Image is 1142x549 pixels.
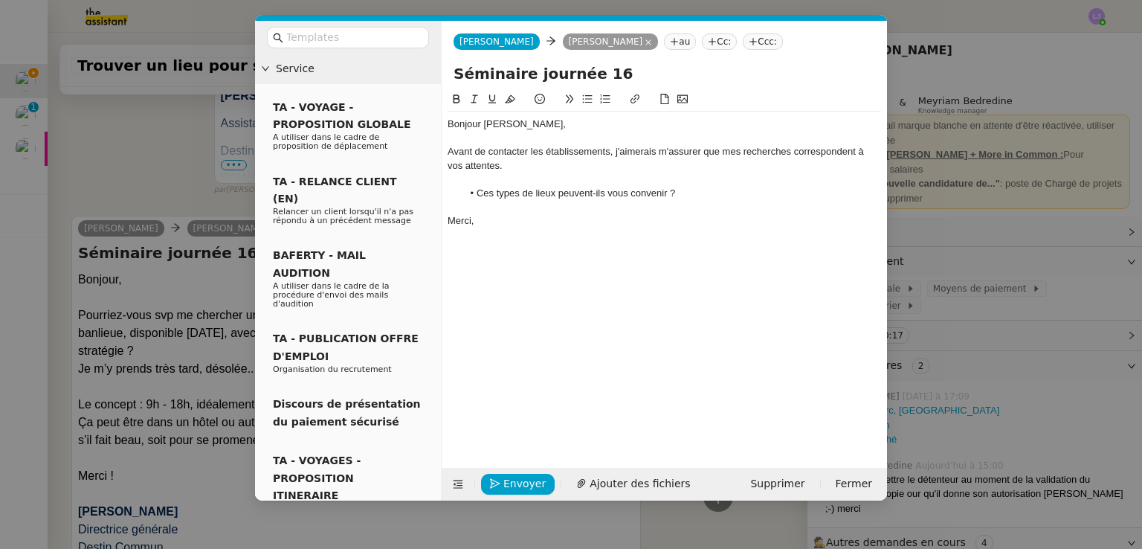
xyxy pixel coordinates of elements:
nz-tag: au [664,33,696,50]
div: Bonjour [PERSON_NAME], [448,118,881,131]
button: Envoyer [481,474,555,495]
div: Avant de contacter les établissements, j'aimerais m'assurer que mes recherches correspondent à vo... [448,145,881,173]
nz-tag: Ccc: [743,33,783,50]
span: Service [276,60,435,77]
span: A utiliser dans le cadre de la procédure d'envoi des mails d'audition [273,281,390,309]
span: Ajouter des fichiers [590,475,690,492]
span: TA - VOYAGE - PROPOSITION GLOBALE [273,101,410,130]
nz-tag: [PERSON_NAME] [563,33,659,50]
span: [PERSON_NAME] [459,36,534,47]
input: Templates [286,29,420,46]
div: Merci, [448,214,881,228]
button: Ajouter des fichiers [567,474,699,495]
button: Fermer [827,474,881,495]
nz-tag: Cc: [702,33,737,50]
span: Discours de présentation du paiement sécurisé [273,398,421,427]
span: TA - PUBLICATION OFFRE D'EMPLOI [273,333,419,362]
span: Envoyer [503,475,546,492]
div: Service [255,54,441,83]
span: Relancer un client lorsqu'il n'a pas répondu à un précédent message [273,207,413,225]
span: A utiliser dans le cadre de proposition de déplacement [273,132,387,151]
input: Subject [454,62,875,85]
li: Ces types de lieux peuvent-ils vous convenir ? [462,187,882,200]
span: TA - VOYAGES - PROPOSITION ITINERAIRE [273,455,361,501]
span: BAFERTY - MAIL AUDITION [273,249,366,278]
span: Organisation du recrutement [273,365,392,374]
button: Supprimer [741,474,813,495]
span: Supprimer [750,475,804,492]
span: TA - RELANCE CLIENT (EN) [273,176,397,205]
span: Fermer [836,475,872,492]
